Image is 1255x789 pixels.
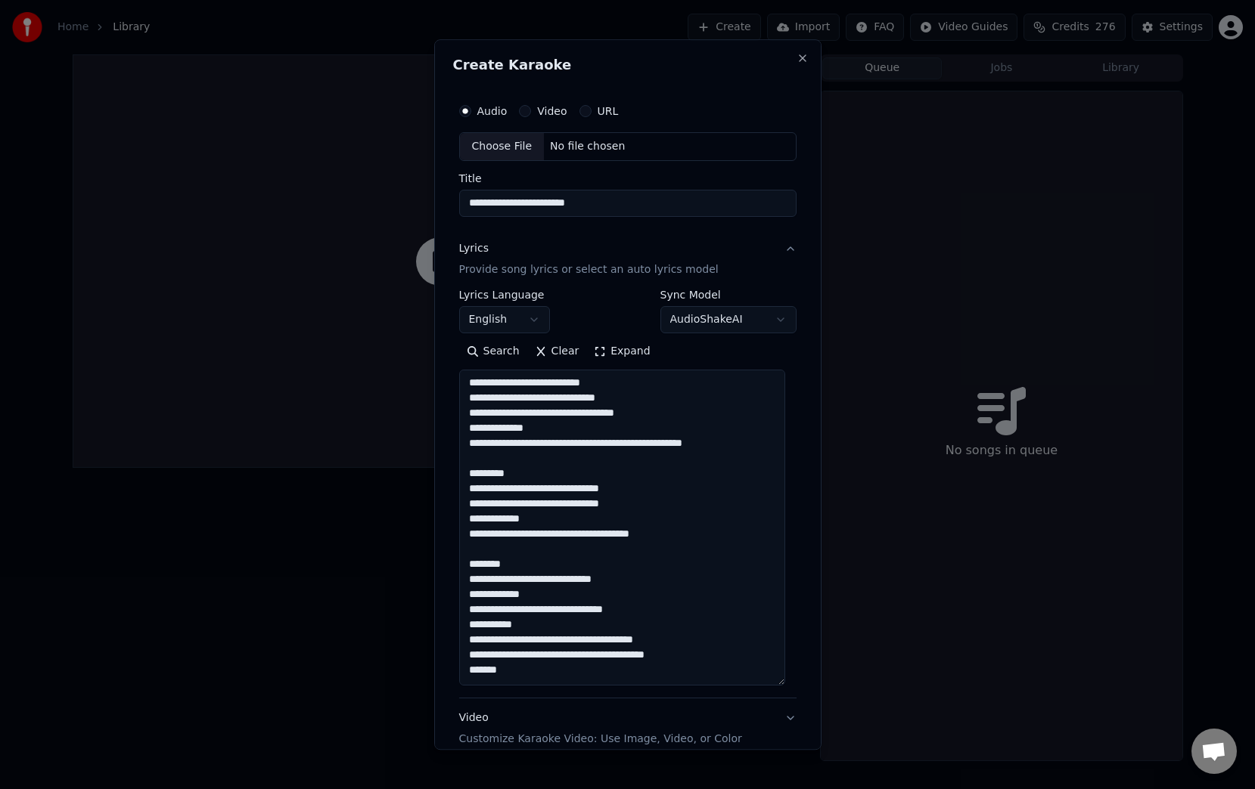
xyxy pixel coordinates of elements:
[459,241,489,256] div: Lyrics
[459,289,797,698] div: LyricsProvide song lyrics or select an auto lyrics model
[477,106,508,116] label: Audio
[586,339,657,364] button: Expand
[459,262,719,277] p: Provide song lyrics or select an auto lyrics model
[544,139,631,154] div: No file chosen
[453,58,803,72] h2: Create Karaoke
[459,339,527,364] button: Search
[459,732,742,747] p: Customize Karaoke Video: Use Image, Video, or Color
[527,339,587,364] button: Clear
[459,710,742,747] div: Video
[459,229,797,289] button: LyricsProvide song lyrics or select an auto lyrics model
[598,106,619,116] label: URL
[459,698,797,759] button: VideoCustomize Karaoke Video: Use Image, Video, or Color
[660,289,797,300] label: Sync Model
[460,133,545,160] div: Choose File
[537,106,567,116] label: Video
[459,289,550,300] label: Lyrics Language
[459,173,797,184] label: Title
